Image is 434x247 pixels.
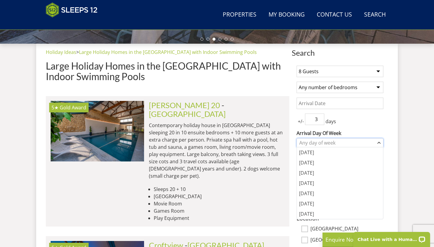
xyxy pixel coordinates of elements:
a: [PERSON_NAME] 20 [149,101,220,110]
p: Contemporary holiday house in [GEOGRAPHIC_DATA] sleeping 20 in 10 ensuite bedrooms + 10 more gues... [149,122,285,180]
img: open-uri20231109-69-pb86i6.original. [51,101,144,161]
span: Churchill 20 has been awarded a Gold Award by Visit England [60,104,86,111]
a: Contact Us [314,8,354,22]
label: [GEOGRAPHIC_DATA] [310,226,383,233]
div: [DATE] [297,188,383,199]
div: Combobox [297,138,383,147]
div: [DATE] [297,178,383,188]
a: Properties [220,8,259,22]
div: [DATE] [297,147,383,158]
div: [DATE] [297,209,383,219]
a: Large Holiday Homes in the [GEOGRAPHIC_DATA] with Indoor Swimming Pools [79,49,257,55]
div: [DATE] [297,168,383,178]
div: [DATE] [297,158,383,168]
li: Sleeps 20 + 10 [154,186,285,193]
img: Sleeps 12 [46,2,98,17]
a: Search [362,8,388,22]
label: Arrival Day Of Week [297,130,383,137]
input: Arrival Date [297,98,383,109]
h3: Location [297,215,383,221]
iframe: LiveChat chat widget [349,228,434,247]
span: +/- [297,118,305,125]
span: Churchill 20 has a 5 star rating under the Quality in Tourism Scheme [52,104,58,111]
iframe: Customer reviews powered by Trustpilot [43,21,106,26]
li: Movie Room [154,200,285,207]
span: > [76,49,79,55]
p: Enquire Now [325,236,416,243]
li: [GEOGRAPHIC_DATA] [154,193,285,200]
span: - [149,101,226,118]
a: 5★ Gold Award [51,101,144,161]
div: [DATE] [297,199,383,209]
li: Games Room [154,207,285,214]
a: My Booking [266,8,307,22]
div: Any day of week [298,139,376,146]
h1: Large Holiday Homes in the [GEOGRAPHIC_DATA] with Indoor Swimming Pools [46,61,289,82]
a: [GEOGRAPHIC_DATA] [149,109,226,118]
label: [GEOGRAPHIC_DATA] [310,237,383,244]
span: days [324,118,337,125]
li: Play Equipment [154,214,285,222]
span: Search [292,48,388,57]
a: Holiday Ideas [46,49,76,55]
